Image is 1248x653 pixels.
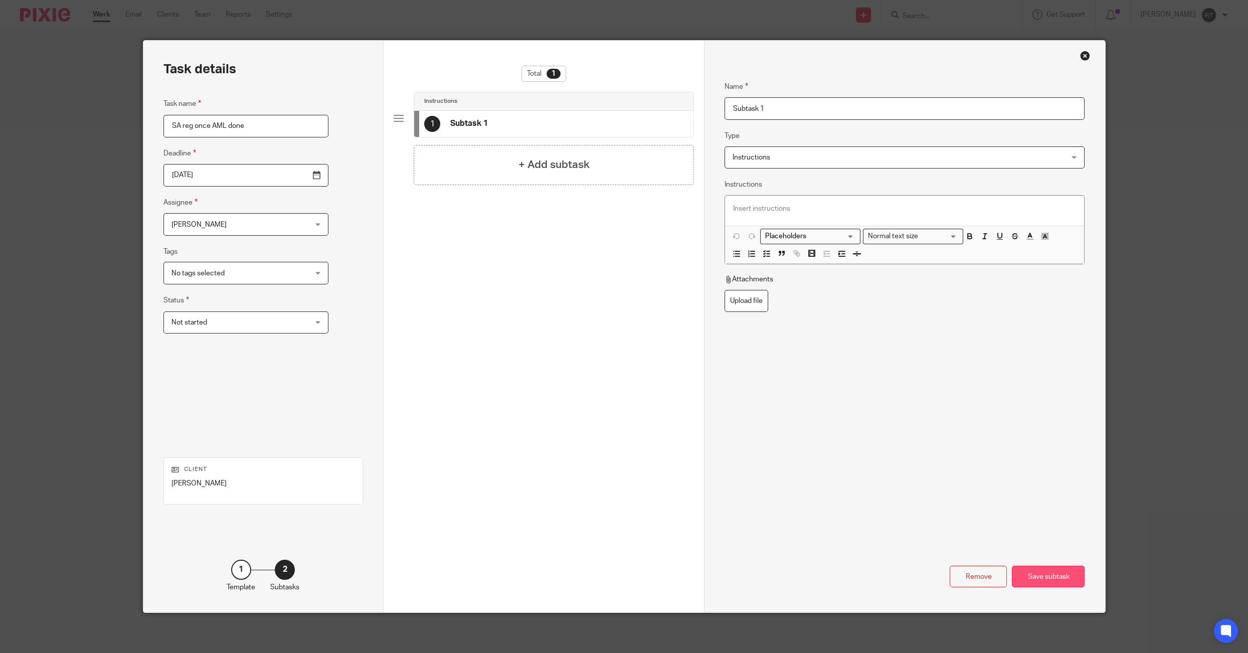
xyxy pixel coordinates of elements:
label: Name [725,81,748,92]
div: Search for option [760,229,860,244]
label: Type [725,131,740,141]
h2: Task details [163,61,236,78]
p: Attachments [725,274,773,284]
div: 1 [547,69,561,79]
label: Deadline [163,147,196,159]
p: [PERSON_NAME] [171,478,355,488]
h4: Subtask 1 [450,118,488,129]
div: Close this dialog window [1080,51,1090,61]
div: 2 [275,560,295,580]
div: 1 [231,560,251,580]
label: Task name [163,98,201,109]
div: Search for option [863,229,963,244]
div: Save subtask [1012,566,1085,587]
label: Assignee [163,197,198,208]
input: Task name [163,115,328,137]
label: Status [163,294,189,306]
span: Instructions [733,154,770,161]
div: Total [521,66,566,82]
p: Template [227,582,255,592]
input: Search for option [762,231,854,242]
label: Upload file [725,290,768,312]
label: Instructions [725,180,762,190]
p: Client [171,465,355,473]
input: Search for option [921,231,957,242]
div: Remove [950,566,1007,587]
div: Placeholders [760,229,860,244]
span: Not started [171,319,207,326]
input: Pick a date [163,164,328,187]
span: [PERSON_NAME] [171,221,227,228]
span: Normal text size [865,231,920,242]
div: Text styles [863,229,963,244]
h4: Instructions [424,97,457,105]
p: Subtasks [270,582,299,592]
span: No tags selected [171,270,225,277]
div: 1 [424,116,440,132]
h4: + Add subtask [518,157,590,173]
label: Tags [163,247,177,257]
